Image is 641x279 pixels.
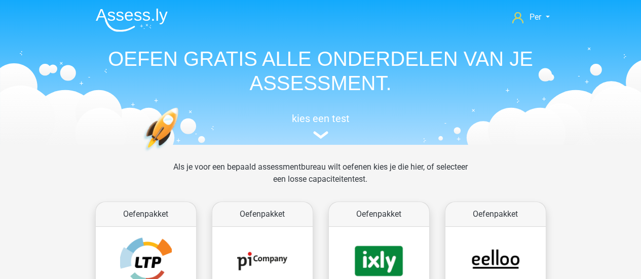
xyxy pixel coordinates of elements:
h5: kies een test [88,112,554,125]
a: kies een test [88,112,554,139]
img: assessment [313,131,328,139]
div: Als je voor een bepaald assessmentbureau wilt oefenen kies je die hier, of selecteer een losse ca... [165,161,476,197]
img: oefenen [143,107,218,199]
a: Per [508,11,553,23]
h1: OEFEN GRATIS ALLE ONDERDELEN VAN JE ASSESSMENT. [88,47,554,95]
img: Assessly [96,8,168,32]
span: Per [530,12,541,22]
